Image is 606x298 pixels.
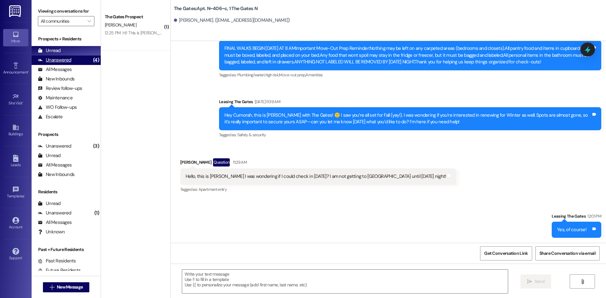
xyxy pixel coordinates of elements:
a: Site Visit • [3,91,28,108]
a: Account [3,215,28,232]
div: Tagged as: [219,70,601,79]
div: Unknown [38,229,65,235]
span: • [28,69,29,73]
div: All Messages [38,219,72,226]
span: • [23,100,24,104]
span: Amenities [306,72,323,78]
button: New Message [43,282,90,292]
div: FINAL WALKS BEGIN [DATE] AT 8 AMImportant Move-Out Prep Reminder:Nothing may be left on any carpe... [224,45,591,65]
div: Question [213,158,230,166]
a: Leads [3,153,28,170]
div: Leasing The Gates [219,98,601,107]
div: [PERSON_NAME] [180,158,456,168]
i:  [580,279,585,284]
div: [PERSON_NAME]. ([EMAIL_ADDRESS][DOMAIN_NAME]) [174,17,290,24]
div: Tagged as: [219,130,601,139]
div: Unread [38,200,61,207]
span: Safety & security [237,132,266,137]
div: Hello, this is [PERSON_NAME] I was wondering if I could check in [DATE]? I am not getting to [GEO... [186,173,446,180]
div: Future Residents [38,267,80,274]
div: New Inbounds [38,171,74,178]
div: Review follow-ups [38,85,82,92]
span: Share Conversation via email [539,250,596,257]
i:  [527,279,532,284]
div: Yes, of course! [557,226,586,233]
div: (3) [92,141,101,151]
div: WO Follow-ups [38,104,77,111]
div: Leasing The Gates [552,213,601,222]
div: (4) [92,55,101,65]
button: Share Conversation via email [535,246,600,260]
div: Unanswered [38,57,71,63]
a: Buildings [3,122,28,139]
div: New Inbounds [38,76,74,82]
i:  [87,19,91,24]
span: Plumbing/water , [237,72,264,78]
span: New Message [57,284,83,290]
button: Send [520,274,551,289]
div: Escalate [38,114,62,120]
span: [PERSON_NAME] [105,22,136,28]
span: Get Conversation Link [484,250,528,257]
span: • [24,193,25,197]
a: Support [3,246,28,263]
div: Residents [32,189,101,195]
img: ResiDesk Logo [9,5,22,17]
button: Get Conversation Link [480,246,532,260]
div: 11:29 AM [231,159,247,166]
div: 12:01 PM [586,213,601,219]
span: Move-out prep , [279,72,306,78]
div: (1) [93,208,101,218]
div: Unread [38,47,61,54]
b: The Gates: Apt. N~406~c, 1 The Gates N [174,5,258,12]
a: Inbox [3,29,28,46]
div: Past + Future Residents [32,246,101,253]
div: Past Residents [38,258,76,264]
div: All Messages [38,162,72,168]
span: High risk , [264,72,279,78]
span: Send [535,278,544,285]
a: Templates • [3,184,28,201]
div: Unread [38,152,61,159]
div: Unanswered [38,210,71,216]
div: Prospects [32,131,101,138]
div: 12:25 PM: Hi! This is [PERSON_NAME]. I left a box in a storage spot but I won’t be there until [D... [105,30,345,36]
input: All communities [41,16,84,26]
div: The Gates Prospect [105,14,163,20]
div: Hey Cumorah, this is [PERSON_NAME] with The Gates! 🙂 I saw you’re all set for Fall (yay!). I was ... [224,112,591,126]
label: Viewing conversations for [38,6,94,16]
div: All Messages [38,66,72,73]
i:  [50,285,54,290]
div: Unanswered [38,143,71,149]
div: Prospects + Residents [32,36,101,42]
div: [DATE] 11:39 AM [253,98,280,105]
div: Maintenance [38,95,73,101]
span: Apartment entry [199,187,227,192]
div: Tagged as: [180,185,456,194]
